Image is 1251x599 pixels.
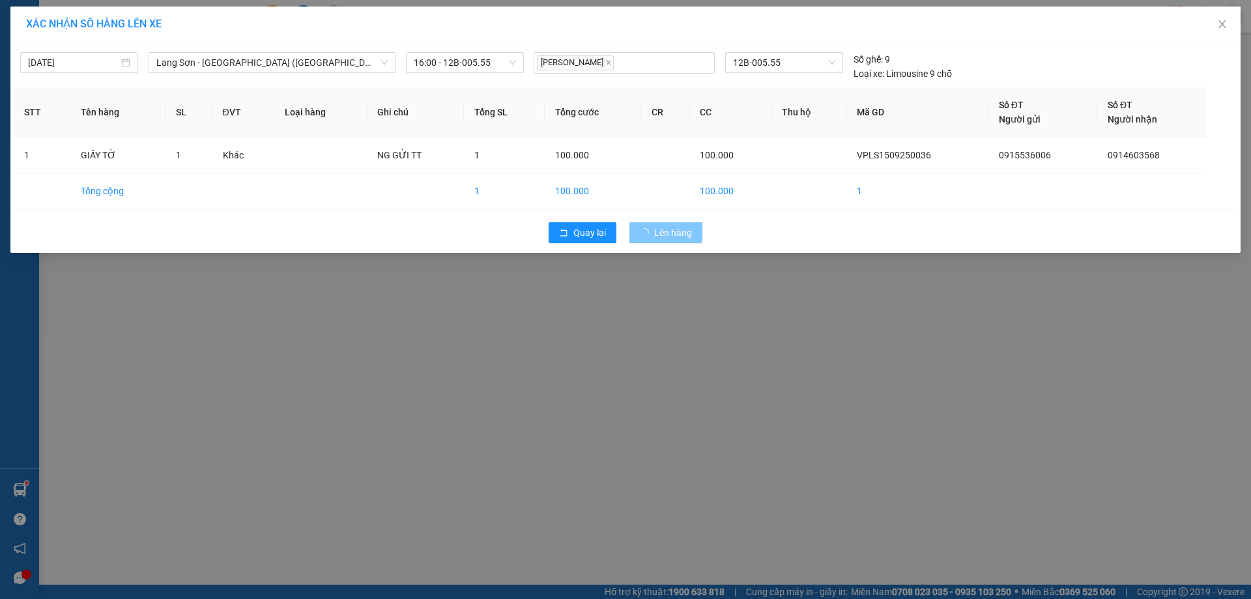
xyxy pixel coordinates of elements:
th: ĐVT [212,87,275,138]
th: STT [14,87,70,138]
span: 16:00 - 12B-005.55 [414,53,516,72]
span: Số ĐT [1108,100,1132,110]
th: SL [165,87,212,138]
span: close [1217,19,1228,29]
span: Quay lại [573,226,606,240]
td: 1 [14,138,70,173]
span: 12B-005.55 [733,53,835,72]
button: rollbackQuay lại [549,222,616,243]
span: 0915536006 [999,150,1051,160]
th: Ghi chú [367,87,464,138]
span: NG GỬI TT [377,150,422,160]
span: 1 [474,150,480,160]
td: 1 [846,173,988,209]
span: Người nhận [1108,114,1157,124]
span: close [605,59,612,66]
td: Khác [212,138,275,173]
span: Loại xe: [854,66,884,81]
th: Tên hàng [70,87,165,138]
button: Close [1204,7,1241,43]
span: loading [640,228,654,237]
td: 100.000 [545,173,641,209]
th: Loại hàng [274,87,367,138]
th: Tổng SL [464,87,545,138]
span: Số ĐT [999,100,1024,110]
th: CC [689,87,771,138]
span: Số ghế: [854,52,883,66]
span: [PERSON_NAME] [537,55,614,70]
div: 9 [854,52,890,66]
th: Mã GD [846,87,988,138]
span: Lạng Sơn - Hà Nội (Limousine) [156,53,388,72]
th: Tổng cước [545,87,641,138]
span: Lên hàng [654,226,692,240]
span: XÁC NHẬN SỐ HÀNG LÊN XE [26,18,162,30]
span: VPLS1509250036 [857,150,931,160]
span: 1 [176,150,181,160]
td: Tổng cộng [70,173,165,209]
button: Lên hàng [629,222,702,243]
span: 0914603568 [1108,150,1160,160]
span: 100.000 [700,150,734,160]
span: 100.000 [555,150,589,160]
span: rollback [559,228,568,239]
span: down [381,59,388,66]
th: CR [641,87,690,138]
span: Người gửi [999,114,1041,124]
th: Thu hộ [771,87,846,138]
td: 1 [464,173,545,209]
input: 15/09/2025 [28,55,119,70]
td: GIẤY TỜ [70,138,165,173]
td: 100.000 [689,173,771,209]
div: Limousine 9 chỗ [854,66,952,81]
